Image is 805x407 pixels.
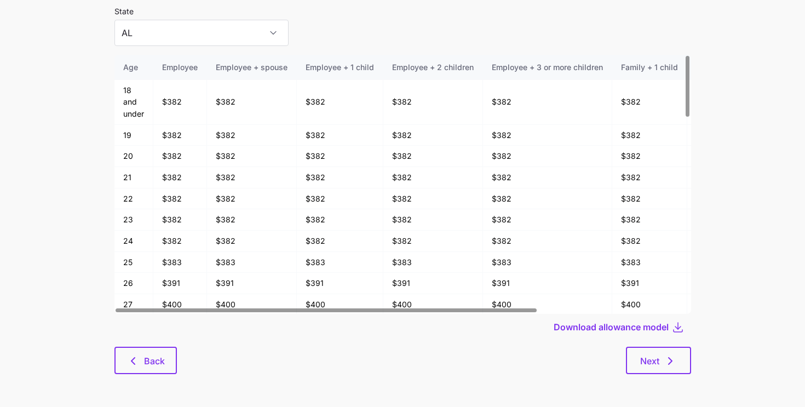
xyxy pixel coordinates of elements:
[114,294,153,316] td: 27
[640,354,659,368] span: Next
[207,167,297,188] td: $382
[612,252,687,273] td: $383
[153,294,207,316] td: $400
[153,125,207,146] td: $382
[153,252,207,273] td: $383
[297,167,383,188] td: $382
[612,231,687,252] td: $382
[207,80,297,125] td: $382
[114,80,153,125] td: 18 and under
[554,320,671,334] button: Download allowance model
[383,146,483,167] td: $382
[612,80,687,125] td: $382
[483,188,612,210] td: $382
[483,209,612,231] td: $382
[483,252,612,273] td: $383
[621,61,678,73] div: Family + 1 child
[297,188,383,210] td: $382
[612,209,687,231] td: $382
[297,231,383,252] td: $382
[153,273,207,294] td: $391
[207,273,297,294] td: $391
[392,61,474,73] div: Employee + 2 children
[162,61,198,73] div: Employee
[207,125,297,146] td: $382
[207,294,297,316] td: $400
[153,80,207,125] td: $382
[483,146,612,167] td: $382
[383,167,483,188] td: $382
[216,61,287,73] div: Employee + spouse
[306,61,374,73] div: Employee + 1 child
[612,188,687,210] td: $382
[207,209,297,231] td: $382
[114,5,134,18] label: State
[153,167,207,188] td: $382
[297,209,383,231] td: $382
[483,294,612,316] td: $400
[383,273,483,294] td: $391
[153,231,207,252] td: $382
[483,273,612,294] td: $391
[383,231,483,252] td: $382
[383,188,483,210] td: $382
[612,273,687,294] td: $391
[207,252,297,273] td: $383
[383,125,483,146] td: $382
[626,347,691,374] button: Next
[114,209,153,231] td: 23
[492,61,603,73] div: Employee + 3 or more children
[123,61,144,73] div: Age
[483,231,612,252] td: $382
[114,231,153,252] td: 24
[114,347,177,374] button: Back
[483,167,612,188] td: $382
[383,294,483,316] td: $400
[612,146,687,167] td: $382
[207,146,297,167] td: $382
[114,20,289,46] input: Select a state
[114,273,153,294] td: 26
[483,125,612,146] td: $382
[153,188,207,210] td: $382
[114,125,153,146] td: 19
[297,146,383,167] td: $382
[297,273,383,294] td: $391
[383,80,483,125] td: $382
[554,320,669,334] span: Download allowance model
[144,354,165,368] span: Back
[153,146,207,167] td: $382
[114,188,153,210] td: 22
[612,125,687,146] td: $382
[483,80,612,125] td: $382
[114,146,153,167] td: 20
[297,125,383,146] td: $382
[114,167,153,188] td: 21
[612,294,687,316] td: $400
[153,209,207,231] td: $382
[383,209,483,231] td: $382
[207,231,297,252] td: $382
[297,294,383,316] td: $400
[207,188,297,210] td: $382
[114,252,153,273] td: 25
[297,80,383,125] td: $382
[612,167,687,188] td: $382
[383,252,483,273] td: $383
[297,252,383,273] td: $383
